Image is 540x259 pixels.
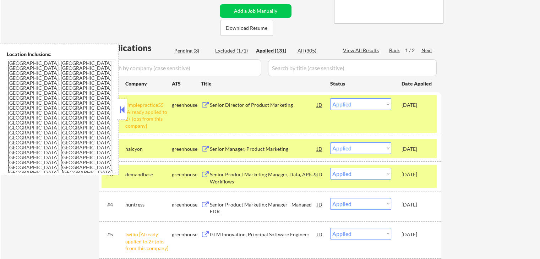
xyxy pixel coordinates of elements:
input: Search by company (case sensitive) [102,59,261,76]
div: Senior Manager, Product Marketing [210,145,317,153]
div: GTM Innovation, Principal Software Engineer [210,231,317,238]
button: Download Resume [220,20,273,36]
div: JD [316,98,323,111]
button: Add a Job Manually [220,4,291,18]
div: greenhouse [172,171,201,178]
div: Excluded (171) [215,47,251,54]
div: View All Results [343,47,381,54]
div: twilio [Already applied to 2+ jobs from this company] [125,231,172,252]
div: [DATE] [402,201,433,208]
div: halcyon [125,145,172,153]
div: Location Inclusions: [7,51,116,58]
div: Senior Product Marketing Manager, Data, APIs & Workflows [210,171,317,185]
input: Search by title (case sensitive) [268,59,437,76]
div: #4 [107,201,120,208]
div: Applied (131) [256,47,291,54]
div: Applications [102,44,172,52]
div: Pending (3) [174,47,210,54]
div: [DATE] [402,101,433,109]
div: JD [316,168,323,181]
div: 1 / 2 [405,47,421,54]
div: ATS [172,80,201,87]
div: #5 [107,231,120,238]
div: Title [201,80,323,87]
div: JD [316,228,323,241]
div: Next [421,47,433,54]
div: Senior Product Marketing Manager - Managed EDR [210,201,317,215]
div: [DATE] [402,231,433,238]
div: JD [316,198,323,211]
div: huntress [125,201,172,208]
div: greenhouse [172,231,201,238]
div: greenhouse [172,201,201,208]
div: All (305) [298,47,333,54]
div: [DATE] [402,171,433,178]
div: greenhouse [172,145,201,153]
div: JD [316,142,323,155]
div: Back [389,47,400,54]
div: demandbase [125,171,172,178]
div: [DATE] [402,145,433,153]
div: Senior Director of Product Marketing [210,101,317,109]
div: Date Applied [402,80,433,87]
div: Status [330,77,391,90]
div: greenhouse [172,101,201,109]
div: Company [125,80,172,87]
div: simplepractice55 [Already applied to 2+ jobs from this company] [125,101,172,129]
